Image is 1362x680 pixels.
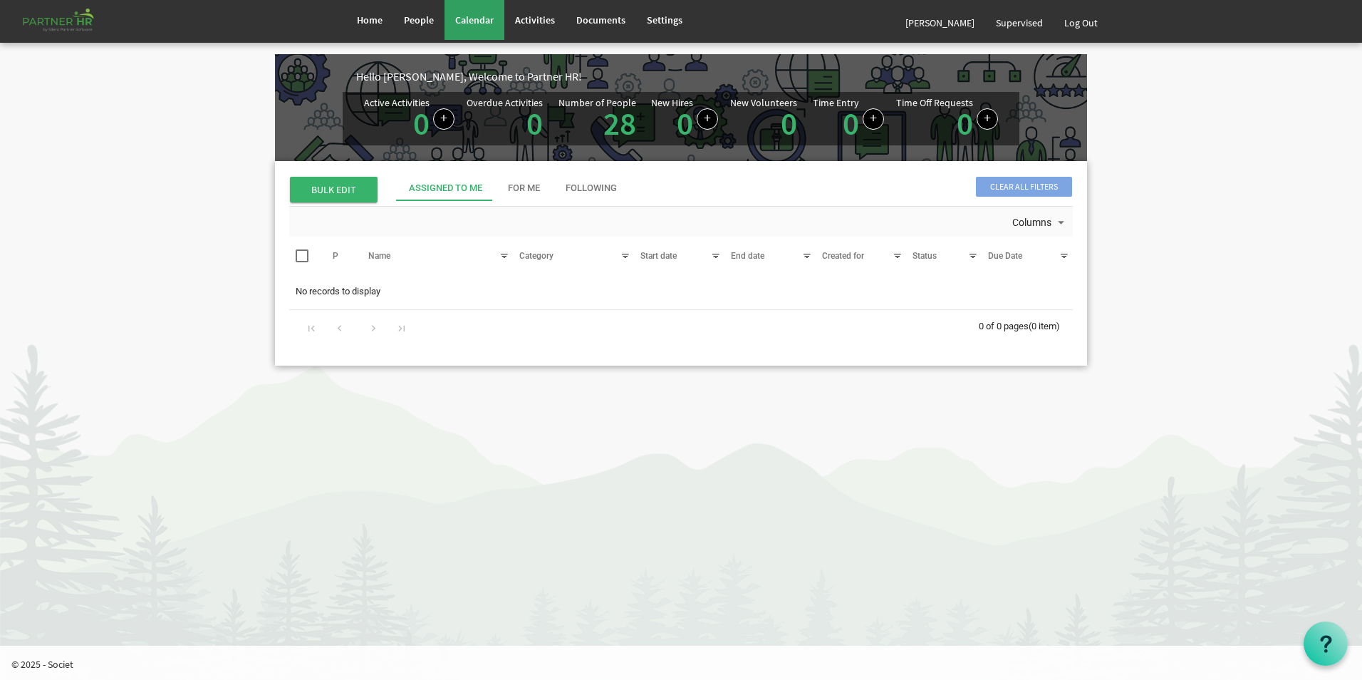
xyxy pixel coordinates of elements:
[731,251,764,261] span: End date
[409,182,482,195] div: Assigned To Me
[1011,214,1053,232] span: Columns
[822,251,864,261] span: Created for
[603,103,636,143] a: 28
[1009,207,1071,237] div: Columns
[356,68,1087,85] div: Hello [PERSON_NAME], Welcome to Partner HR!
[290,177,378,202] span: BULK EDIT
[677,103,693,143] a: 0
[985,3,1054,43] a: Supervised
[333,251,338,261] span: P
[558,98,640,140] div: Total number of active people in Partner HR
[357,14,383,26] span: Home
[11,657,1362,671] p: © 2025 - Societ
[413,103,430,143] a: 0
[651,98,718,140] div: People hired in the last 7 days
[730,98,797,108] div: New Volunteers
[976,177,1072,197] span: Clear all filters
[467,98,546,140] div: Activities assigned to you for which the Due Date is passed
[979,310,1073,340] div: 0 of 0 pages (0 item)
[526,103,543,143] a: 0
[979,321,1029,331] span: 0 of 0 pages
[988,251,1022,261] span: Due Date
[404,14,434,26] span: People
[730,98,801,140] div: Volunteer hired in the last 7 days
[515,14,555,26] span: Activities
[302,317,321,337] div: Go to first page
[433,108,454,130] a: Create a new Activity
[467,98,543,108] div: Overdue Activities
[566,182,617,195] div: Following
[813,98,884,140] div: Number of Time Entries
[392,317,411,337] div: Go to last page
[977,108,998,130] a: Create a new time off request
[781,103,797,143] a: 0
[1029,321,1060,331] span: (0 item)
[896,98,998,140] div: Number of active time off requests
[396,175,1180,201] div: tab-header
[455,14,494,26] span: Calendar
[364,317,383,337] div: Go to next page
[289,278,1073,305] td: No records to display
[576,14,625,26] span: Documents
[330,317,349,337] div: Go to previous page
[896,98,973,108] div: Time Off Requests
[813,98,859,108] div: Time Entry
[1009,214,1071,232] button: Columns
[508,182,540,195] div: For Me
[863,108,884,130] a: Log hours
[364,98,454,140] div: Number of active Activities in Partner HR
[1054,3,1108,43] a: Log Out
[996,16,1043,29] span: Supervised
[843,103,859,143] a: 0
[957,103,973,143] a: 0
[519,251,553,261] span: Category
[651,98,693,108] div: New Hires
[368,251,390,261] span: Name
[640,251,677,261] span: Start date
[558,98,636,108] div: Number of People
[913,251,937,261] span: Status
[697,108,718,130] a: Add new person to Partner HR
[364,98,430,108] div: Active Activities
[647,14,682,26] span: Settings
[895,3,985,43] a: [PERSON_NAME]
